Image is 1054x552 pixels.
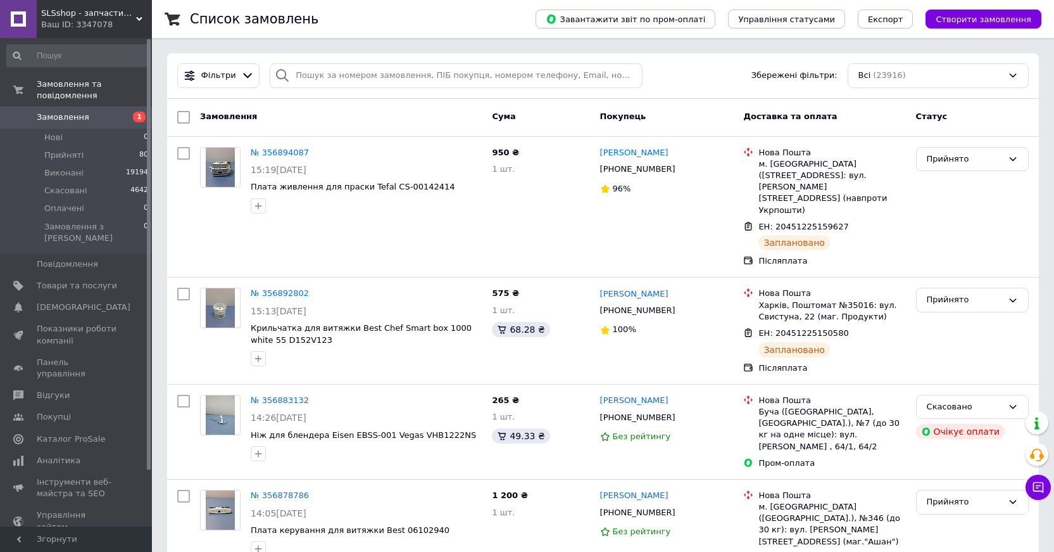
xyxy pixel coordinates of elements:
[873,70,906,80] span: (23916)
[868,15,903,24] span: Експорт
[927,401,1003,414] div: Скасовано
[144,132,148,143] span: 0
[758,342,830,357] div: Заплановано
[492,112,515,121] span: Cума
[738,15,835,24] span: Управління статусами
[251,165,306,175] span: 15:19[DATE]
[200,112,257,121] span: Замовлення
[41,19,152,30] div: Ваш ID: 3347078
[743,112,837,121] span: Доставка та оплата
[1026,475,1051,500] button: Чат з покупцем
[144,221,148,244] span: 0
[936,15,1031,24] span: Створити замовлення
[6,44,149,67] input: Пошук
[492,428,549,444] div: 49.33 ₴
[598,302,678,319] div: [PHONE_NUMBER]
[598,504,678,521] div: [PHONE_NUMBER]
[130,185,148,196] span: 4642
[927,153,1003,166] div: Прийнято
[251,491,309,500] a: № 356878786
[37,323,117,346] span: Показники роботи компанії
[37,357,117,380] span: Панель управління
[200,288,241,328] a: Фото товару
[751,70,838,82] span: Збережені фільтри:
[758,501,905,548] div: м. [GEOGRAPHIC_DATA] ([GEOGRAPHIC_DATA].), №346 (до 30 кг): вул. [PERSON_NAME][STREET_ADDRESS] (м...
[206,491,235,530] img: Фото товару
[916,424,1005,439] div: Очікує оплати
[37,280,117,292] span: Товари та послуги
[600,112,646,121] span: Покупець
[492,395,519,405] span: 265 ₴
[251,395,309,405] a: № 356883132
[37,302,130,313] span: [DEMOGRAPHIC_DATA]
[37,433,105,445] span: Каталог ProSale
[251,323,472,345] a: Крильчатка для витяжки Best Chef Smart box 1000 white 55 D152V123
[613,324,636,334] span: 100%
[492,305,515,315] span: 1 шт.
[251,306,306,316] span: 15:13[DATE]
[858,10,913,29] button: Експорт
[44,185,87,196] span: Скасовані
[600,490,668,502] a: [PERSON_NAME]
[270,63,643,88] input: Пошук за номером замовлення, ПІБ покупця, номером телефону, Email, номером накладної
[37,112,89,123] span: Замовлення
[927,496,1003,509] div: Прийнято
[858,70,871,82] span: Всі
[200,395,241,435] a: Фото товару
[44,167,84,179] span: Виконані
[492,288,519,298] span: 575 ₴
[144,203,148,214] span: 0
[251,525,449,535] a: Плата керування для витяжки Best 06102940
[758,363,905,374] div: Післяплата
[758,255,905,267] div: Післяплата
[758,147,905,158] div: Нова Пошта
[758,490,905,501] div: Нова Пошта
[492,148,519,157] span: 950 ₴
[600,395,668,407] a: [PERSON_NAME]
[37,390,70,401] span: Відгуки
[44,221,144,244] span: Замовлення з [PERSON_NAME]
[206,395,235,435] img: Фото товару
[251,430,476,440] a: Ніж для блендера Eisen EBSS-001 Vegas VHB1222NS
[37,477,117,499] span: Інструменти веб-майстра та SEO
[613,527,671,536] span: Без рейтингу
[728,10,845,29] button: Управління статусами
[613,184,631,193] span: 96%
[251,148,309,157] a: № 356894087
[598,161,678,177] div: [PHONE_NUMBER]
[758,158,905,216] div: м. [GEOGRAPHIC_DATA] ([STREET_ADDRESS]: вул. [PERSON_NAME][STREET_ADDRESS] (навпроти Укрпошти)
[492,412,515,421] span: 1 шт.
[251,508,306,518] span: 14:05[DATE]
[758,235,830,250] div: Заплановано
[37,510,117,532] span: Управління сайтом
[200,490,241,530] a: Фото товару
[206,288,235,328] img: Фото товару
[37,455,80,466] span: Аналітика
[916,112,948,121] span: Статус
[492,164,515,174] span: 1 шт.
[206,148,235,187] img: Фото товару
[492,491,527,500] span: 1 200 ₴
[251,182,455,191] a: Плата живлення для праски Tefal CS-00142414
[758,328,848,338] span: ЕН: 20451225150580
[139,150,148,161] span: 80
[758,406,905,453] div: Буча ([GEOGRAPHIC_DATA], [GEOGRAPHIC_DATA].), №7 (до 30 кг на одне місце): вул. [PERSON_NAME] , 6...
[190,11,318,27] h1: Список замовлень
[913,14,1041,23] a: Створити замовлення
[758,222,848,231] span: ЕН: 20451225159627
[251,413,306,423] span: 14:26[DATE]
[200,147,241,188] a: Фото товару
[925,10,1041,29] button: Створити замовлення
[133,112,146,122] span: 1
[44,203,84,214] span: Оплачені
[41,8,136,19] span: SLSshop - запчастини для побутової техніки
[546,13,705,25] span: Завантажити звіт по пром-оплаті
[201,70,236,82] span: Фільтри
[492,508,515,517] span: 1 шт.
[37,79,152,101] span: Замовлення та повідомлення
[37,259,98,270] span: Повідомлення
